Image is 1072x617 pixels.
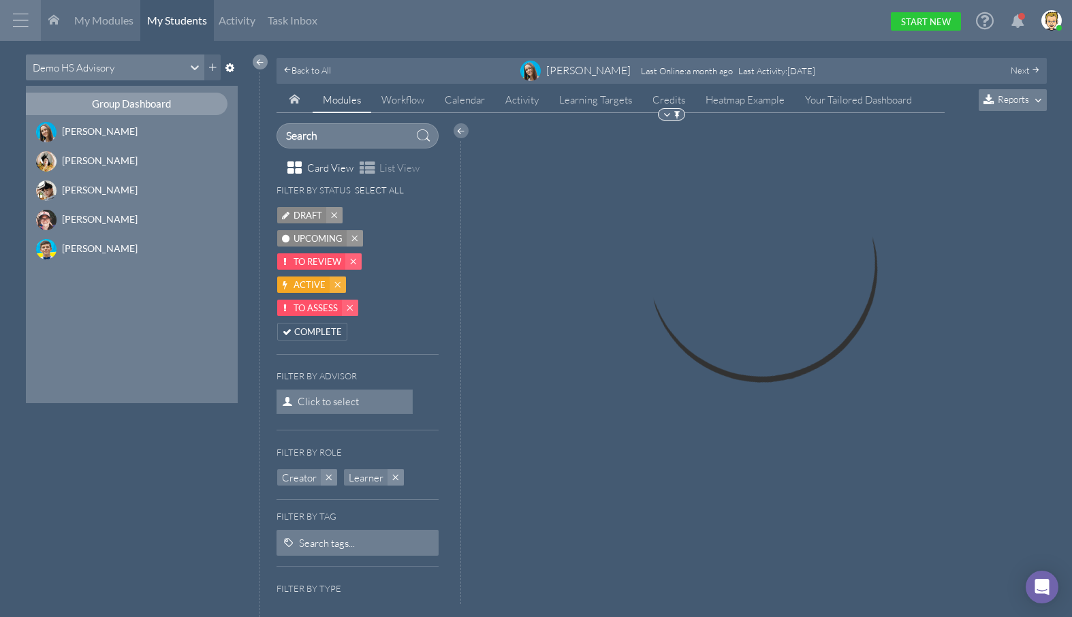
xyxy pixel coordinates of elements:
div: : a month ago [641,66,738,76]
span: Modules [323,93,361,106]
a: [PERSON_NAME] [26,150,238,172]
span: Upcoming [294,232,343,246]
div: Open Intercom Messenger [1026,571,1058,603]
button: Reports [979,89,1047,111]
span: Creator [282,471,317,485]
span: Task Inbox [268,14,317,27]
img: Pin to Top [672,110,682,120]
span: Last Activity [738,65,785,76]
div: Group Dashboard [26,93,227,115]
div: [PERSON_NAME] [62,241,202,255]
h6: Select All [355,185,404,195]
div: [PERSON_NAME] [62,183,202,197]
img: image [36,239,57,259]
input: Search [277,123,439,148]
a: [PERSON_NAME] [26,238,238,260]
a: Heatmap Example [695,87,795,113]
h6: Filter by status [277,185,351,195]
span: To Review [294,255,341,269]
span: Complete [294,325,342,339]
a: [PERSON_NAME] [26,121,238,143]
img: image [36,122,57,142]
div: [PERSON_NAME] [546,63,631,78]
span: Reports [998,93,1029,105]
img: image [520,61,541,81]
a: Activity [495,87,549,113]
a: [PERSON_NAME] [26,208,238,231]
div: Demo HS Advisory [33,61,114,75]
div: [PERSON_NAME] [62,124,202,138]
div: [PERSON_NAME] [62,153,202,168]
span: Card View [307,161,353,175]
img: image [36,180,57,201]
span: Calendar [445,93,485,106]
a: Group Dashboard [26,93,238,115]
a: Calendar [435,87,495,113]
h6: Filter by type [277,584,341,594]
a: Your Tailored Dashboard [795,87,922,113]
span: Active [294,278,326,292]
h6: Filter by Advisor [277,371,357,381]
span: My Modules [74,14,133,27]
span: Learning Targets [559,93,632,106]
div: [PERSON_NAME] [62,212,202,226]
a: Workflow [371,87,435,113]
span: Last Online [641,65,684,76]
img: image [36,210,57,230]
img: image [1041,10,1062,31]
a: Modules [313,87,371,113]
div: : [DATE] [738,66,815,76]
h6: Filter by tag [277,511,439,522]
a: Start New [891,12,961,31]
a: Back to All [283,63,331,78]
span: Click to select [277,390,413,414]
a: Learning Targets [549,87,642,113]
span: Workflow [381,93,424,106]
span: Activity [219,14,255,27]
a: Next [1011,65,1040,76]
a: [PERSON_NAME] [26,179,238,202]
span: Draft [294,208,322,223]
img: Loading... [620,123,904,408]
span: Next [1011,65,1030,76]
img: image [36,151,57,172]
span: Activity [505,93,539,106]
span: List View [379,161,420,175]
h6: Filter by role [277,447,342,458]
a: Credits [642,87,695,113]
span: My Students [147,14,207,27]
div: Search tags... [299,536,355,550]
span: Learner [349,471,383,485]
span: Back to All [291,65,331,76]
span: To Assess [294,301,338,315]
